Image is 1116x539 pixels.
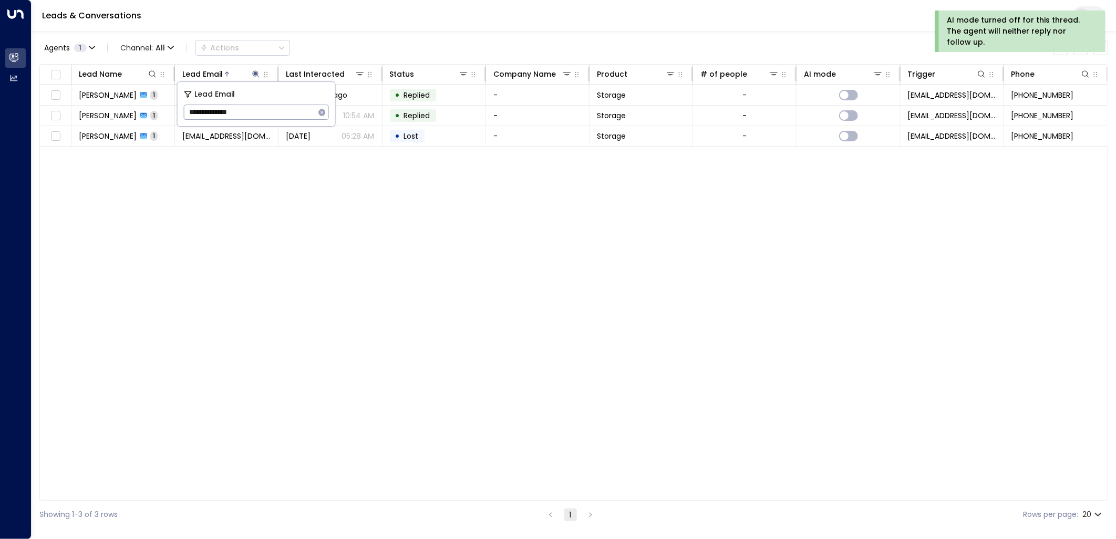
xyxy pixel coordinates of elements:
div: 20 [1082,507,1104,522]
span: +4412158742650 [1011,90,1074,100]
div: Phone [1011,68,1035,80]
span: Agents [44,44,70,51]
label: Rows per page: [1023,509,1078,520]
button: Actions [195,40,290,56]
div: Lead Name [79,68,158,80]
span: Toggle select row [49,89,62,102]
span: Lead Email [194,88,235,100]
td: - [486,106,590,126]
nav: pagination navigation [544,508,597,521]
div: Lead Email [182,68,261,80]
div: AI mode turned off for this thread. The agent will neither reply nor follow up. [947,15,1091,48]
span: Lost [404,131,419,141]
span: Dean Smith [79,110,137,121]
div: Product [597,68,627,80]
div: AI mode [804,68,836,80]
div: Last Interacted [286,68,365,80]
a: Leads & Conversations [42,9,141,22]
div: Lead Email [182,68,223,80]
div: Phone [1011,68,1091,80]
span: dsmith@aol.com [182,131,271,141]
div: Trigger [908,68,936,80]
span: +4412158742650 [1011,110,1074,121]
div: Lead Name [79,68,122,80]
button: Agents1 [39,40,99,55]
div: Company Name [493,68,572,80]
span: Dean Smith [79,131,137,141]
span: 1 [150,111,158,120]
span: Toggle select row [49,130,62,143]
div: # of people [700,68,779,80]
span: +4412158742650 [1011,131,1074,141]
div: AI mode [804,68,883,80]
td: - [486,85,590,105]
span: Storage [597,110,626,121]
span: Replied [404,110,430,121]
div: Product [597,68,676,80]
span: leads@space-station.co.uk [908,90,996,100]
div: • [395,107,400,125]
div: Status [390,68,469,80]
div: # of people [700,68,747,80]
span: All [156,44,165,52]
div: - [742,110,747,121]
button: Channel:All [116,40,178,55]
span: Jul 17, 2025 [286,131,311,141]
div: Trigger [908,68,987,80]
span: leads@space-station.co.uk [908,131,996,141]
div: • [395,127,400,145]
div: Last Interacted [286,68,345,80]
span: 1 [150,90,158,99]
div: Button group with a nested menu [195,40,290,56]
td: - [486,126,590,146]
div: • [395,86,400,104]
div: Actions [200,43,239,53]
span: Storage [597,90,626,100]
div: Status [390,68,415,80]
span: Storage [597,131,626,141]
span: Dean Smith [79,90,137,100]
div: - [742,131,747,141]
span: Replied [404,90,430,100]
span: Toggle select row [49,109,62,122]
span: Channel: [116,40,178,55]
div: Showing 1-3 of 3 rows [39,509,118,520]
span: leads@space-station.co.uk [908,110,996,121]
div: - [742,90,747,100]
p: 10:54 AM [344,110,375,121]
div: Company Name [493,68,556,80]
span: 1 [150,131,158,140]
button: page 1 [564,509,577,521]
p: 05:28 AM [342,131,375,141]
span: 1 [74,44,87,52]
span: Toggle select all [49,68,62,81]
